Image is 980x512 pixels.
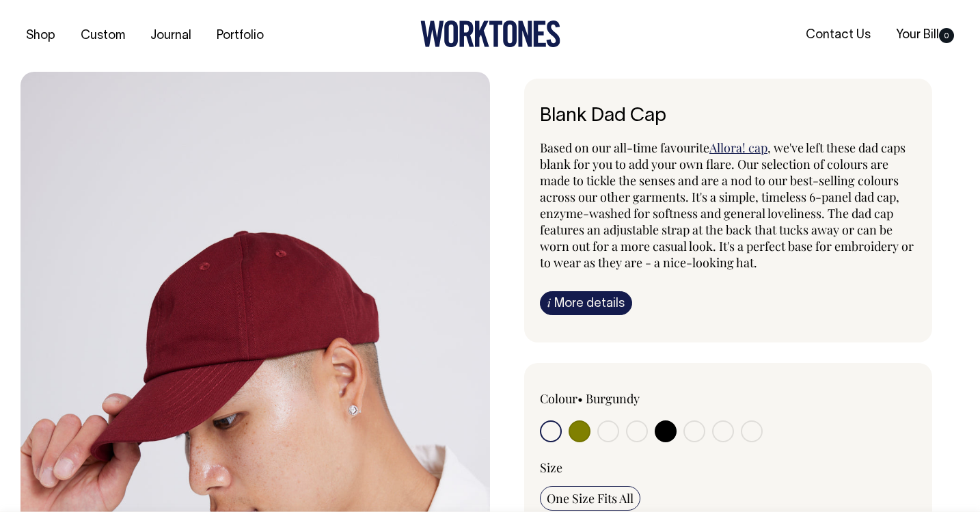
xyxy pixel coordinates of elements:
a: Your Bill0 [890,24,959,46]
span: • [577,390,583,407]
a: Custom [75,25,131,47]
div: Colour [540,390,690,407]
span: i [547,295,551,310]
label: Burgundy [586,390,640,407]
span: Based on our all-time favourite [540,139,709,156]
a: Contact Us [800,24,876,46]
a: Portfolio [211,25,269,47]
input: One Size Fits All [540,486,640,511]
a: Shop [21,25,61,47]
div: Size [540,459,916,476]
h6: Blank Dad Cap [540,106,916,127]
a: Journal [145,25,197,47]
span: One Size Fits All [547,490,634,507]
a: iMore details [540,291,632,315]
span: 0 [939,28,954,43]
a: Allora! cap [709,139,767,156]
span: , we've left these dad caps blank for you to add your own flare. Our selection of colours are mad... [540,139,914,271]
